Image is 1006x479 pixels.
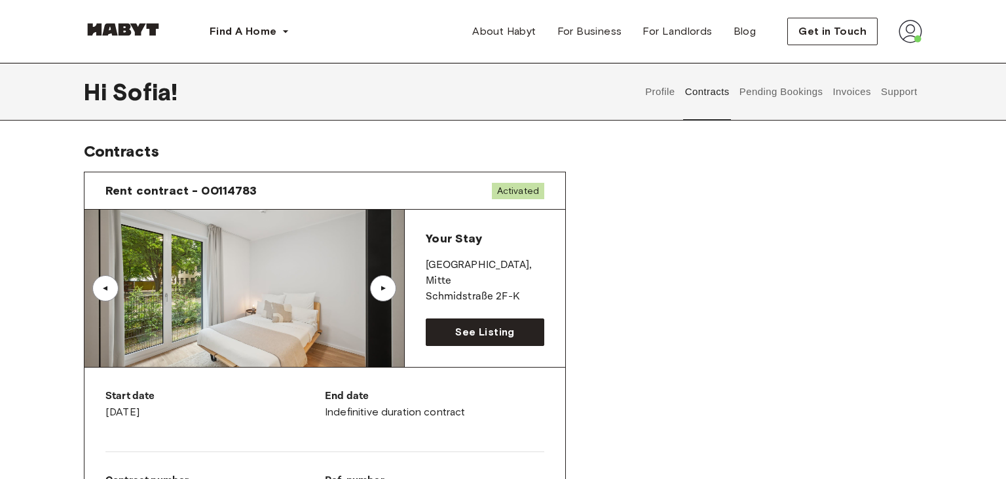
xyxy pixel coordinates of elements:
button: Support [879,63,919,121]
span: See Listing [455,324,514,340]
div: ▲ [99,284,112,292]
span: Sofia ! [112,78,177,105]
span: Contracts [84,142,159,161]
span: Your Stay [426,231,481,246]
span: Get in Touch [798,24,866,39]
img: Habyt [84,23,162,36]
img: avatar [899,20,922,43]
span: Hi [84,78,112,105]
p: Schmidstraße 2F-K [426,289,544,305]
img: Image of the room [84,210,404,367]
button: Pending Bookings [737,63,825,121]
p: [GEOGRAPHIC_DATA] , Mitte [426,258,544,289]
a: Blog [723,18,767,45]
span: Blog [734,24,756,39]
span: Activated [492,183,544,199]
div: user profile tabs [641,63,922,121]
a: For Landlords [632,18,722,45]
button: Find A Home [199,18,300,45]
a: See Listing [426,318,544,346]
button: Contracts [683,63,731,121]
span: About Habyt [472,24,536,39]
p: End date [325,389,544,404]
a: For Business [547,18,633,45]
p: Start date [105,389,325,404]
span: Find A Home [210,24,276,39]
div: ▲ [377,284,390,292]
button: Invoices [831,63,872,121]
a: About Habyt [462,18,546,45]
button: Get in Touch [787,18,878,45]
div: [DATE] [105,389,325,420]
span: For Business [557,24,622,39]
div: Indefinitive duration contract [325,389,544,420]
span: Rent contract - 00114783 [105,183,257,199]
button: Profile [644,63,677,121]
span: For Landlords [643,24,712,39]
